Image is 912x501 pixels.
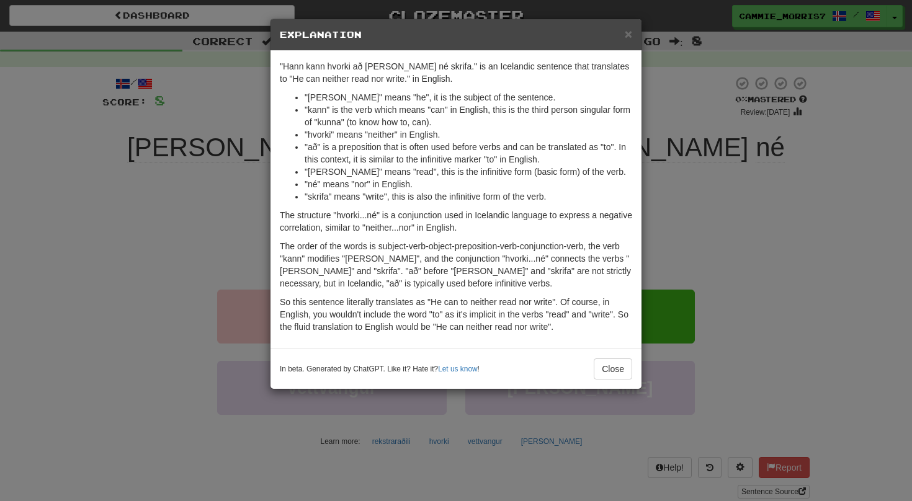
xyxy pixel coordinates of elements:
li: "[PERSON_NAME]" means "he", it is the subject of the sentence. [305,91,632,104]
small: In beta. Generated by ChatGPT. Like it? Hate it? ! [280,364,480,375]
li: "né" means "nor" in English. [305,178,632,190]
button: Close [625,27,632,40]
button: Close [594,358,632,379]
p: The structure "hvorki...né" is a conjunction used in Icelandic language to express a negative cor... [280,209,632,234]
h5: Explanation [280,29,632,41]
li: "skrifa" means "write", this is also the infinitive form of the verb. [305,190,632,203]
span: × [625,27,632,41]
li: "[PERSON_NAME]" means "read", this is the infinitive form (basic form) of the verb. [305,166,632,178]
p: The order of the words is subject-verb-object-preposition-verb-conjunction-verb, the verb "kann" ... [280,240,632,290]
li: "hvorki" means "neither" in English. [305,128,632,141]
li: "kann" is the verb which means "can" in English, this is the third person singular form of "kunna... [305,104,632,128]
p: So this sentence literally translates as "He can to neither read nor write". Of course, in Englis... [280,296,632,333]
a: Let us know [438,365,477,373]
p: "Hann kann hvorki að [PERSON_NAME] né skrifa." is an Icelandic sentence that translates to "He ca... [280,60,632,85]
li: "að" is a preposition that is often used before verbs and can be translated as "to". In this cont... [305,141,632,166]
